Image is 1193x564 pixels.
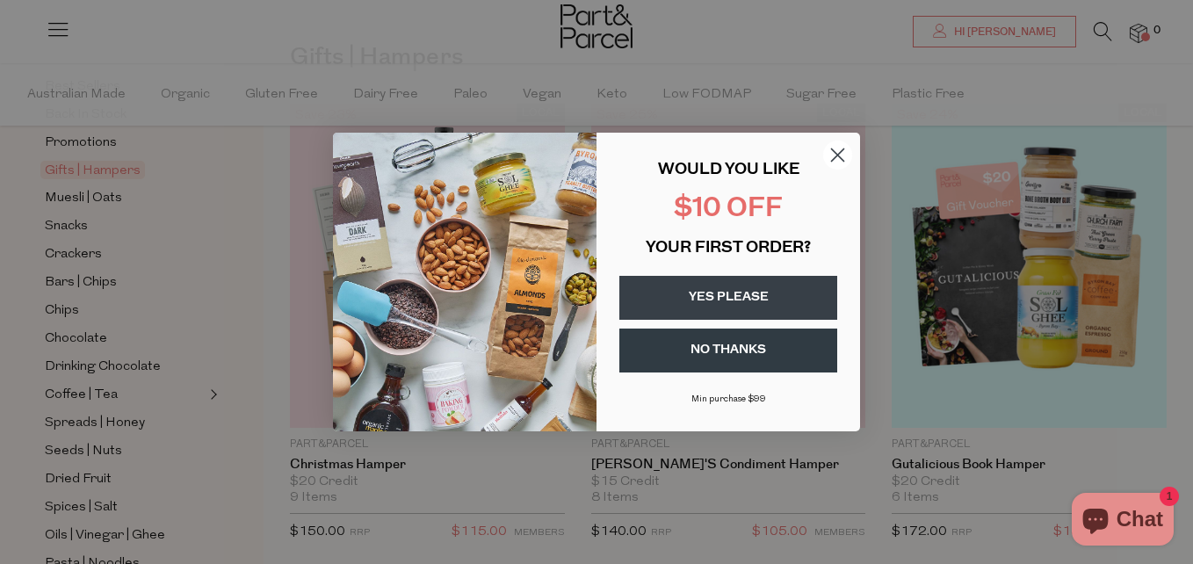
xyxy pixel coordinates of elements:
[1066,493,1179,550] inbox-online-store-chat: Shopify online store chat
[691,394,766,404] span: Min purchase $99
[658,163,799,178] span: WOULD YOU LIKE
[646,241,811,257] span: YOUR FIRST ORDER?
[619,329,837,372] button: NO THANKS
[674,196,783,223] span: $10 OFF
[619,276,837,320] button: YES PLEASE
[333,133,596,431] img: 43fba0fb-7538-40bc-babb-ffb1a4d097bc.jpeg
[822,140,853,170] button: Close dialog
